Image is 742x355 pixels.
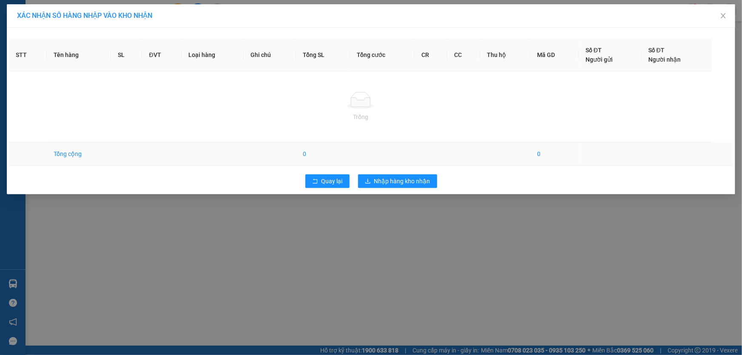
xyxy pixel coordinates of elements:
[358,174,437,188] button: downloadNhập hàng kho nhận
[305,174,350,188] button: rollbackQuay lại
[244,39,296,71] th: Ghi chú
[447,39,480,71] th: CC
[16,112,705,122] div: Trống
[17,11,152,20] span: XÁC NHẬN SỐ HÀNG NHẬP VÀO KHO NHẬN
[586,47,602,54] span: Số ĐT
[142,39,181,71] th: ĐVT
[586,56,613,63] span: Người gửi
[182,39,244,71] th: Loại hàng
[530,39,579,71] th: Mã GD
[648,56,681,63] span: Người nhận
[111,39,142,71] th: SL
[321,176,343,186] span: Quay lại
[47,39,111,71] th: Tên hàng
[47,142,111,166] td: Tổng cộng
[9,39,47,71] th: STT
[720,12,727,19] span: close
[415,39,447,71] th: CR
[296,39,350,71] th: Tổng SL
[296,142,350,166] td: 0
[711,4,735,28] button: Close
[374,176,430,186] span: Nhập hàng kho nhận
[530,142,579,166] td: 0
[365,178,371,185] span: download
[312,178,318,185] span: rollback
[648,47,665,54] span: Số ĐT
[480,39,530,71] th: Thu hộ
[350,39,415,71] th: Tổng cước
